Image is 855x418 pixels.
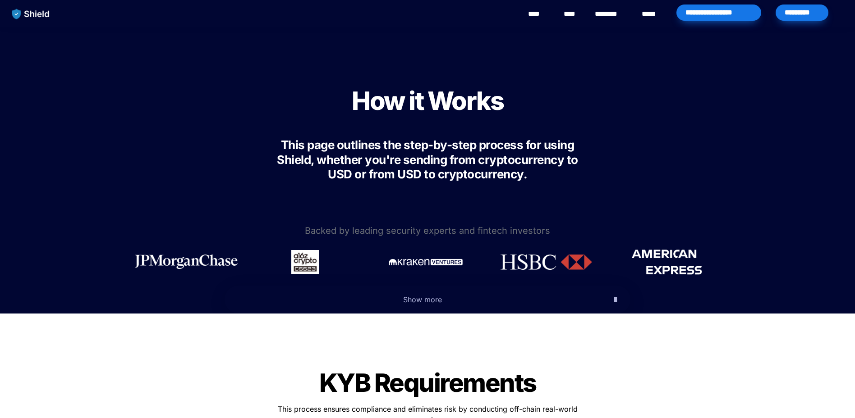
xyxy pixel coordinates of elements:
[277,138,580,181] span: This page outlines the step-by-step process for using Shield, whether you're sending from cryptoc...
[352,86,503,116] span: How it Works
[8,5,54,23] img: website logo
[305,225,550,236] span: Backed by leading security experts and fintech investors
[225,286,630,313] button: Show more
[403,295,442,304] span: Show more
[319,368,536,398] span: KYB Requirements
